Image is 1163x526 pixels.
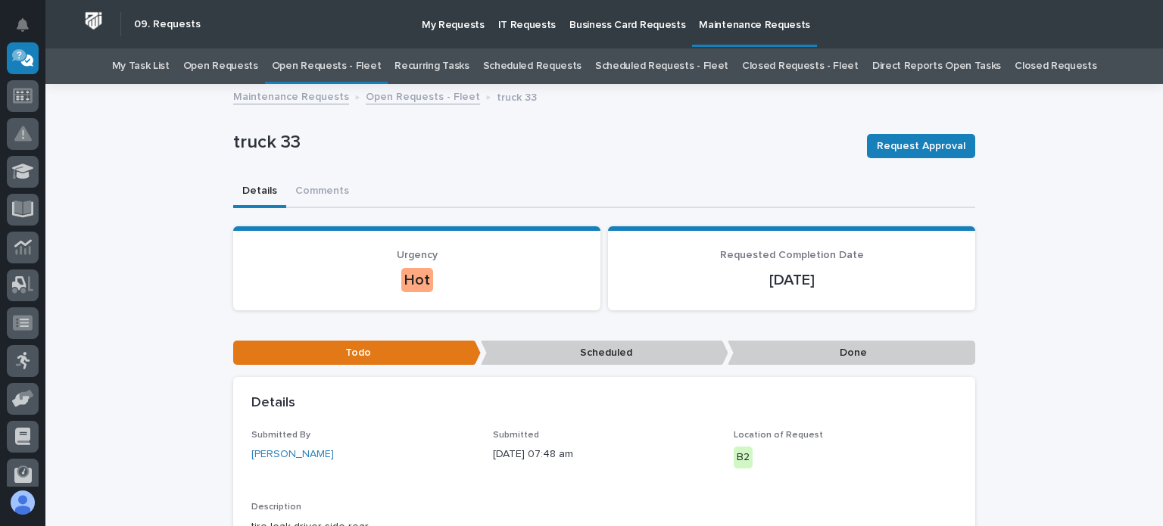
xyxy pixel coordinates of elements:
h2: 09. Requests [134,18,201,31]
span: Description [251,503,301,512]
img: Workspace Logo [80,7,108,35]
div: Notifications [19,18,39,42]
p: Done [728,341,975,366]
p: truck 33 [233,132,855,154]
a: Open Requests [183,48,258,84]
button: Details [233,176,286,208]
a: Maintenance Requests [233,87,349,104]
span: Urgency [397,250,438,260]
button: Notifications [7,9,39,41]
p: Scheduled [481,341,728,366]
span: Request Approval [877,137,965,155]
a: Direct Reports Open Tasks [872,48,1001,84]
h2: Details [251,395,295,412]
span: Requested Completion Date [720,250,864,260]
button: Comments [286,176,358,208]
div: B2 [734,447,753,468]
a: My Task List [112,48,170,84]
a: Closed Requests [1015,48,1096,84]
a: Scheduled Requests - Fleet [595,48,728,84]
p: [DATE] 07:48 am [493,447,716,462]
div: Hot [401,268,433,292]
a: Open Requests - Fleet [366,87,480,104]
p: truck 33 [497,88,537,104]
p: Todo [233,341,481,366]
span: Submitted By [251,431,310,440]
a: Recurring Tasks [394,48,469,84]
a: Open Requests - Fleet [272,48,382,84]
button: Request Approval [867,134,975,158]
a: Scheduled Requests [483,48,581,84]
p: [DATE] [626,271,957,289]
a: [PERSON_NAME] [251,447,334,462]
a: Closed Requests - Fleet [742,48,859,84]
span: Submitted [493,431,539,440]
span: Location of Request [734,431,823,440]
button: users-avatar [7,487,39,518]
